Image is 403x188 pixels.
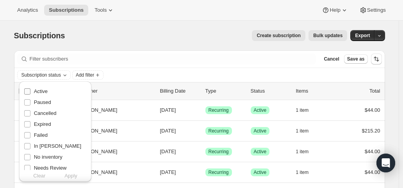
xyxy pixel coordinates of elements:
[365,149,380,154] span: $44.00
[355,32,370,39] span: Export
[308,30,347,41] button: Bulk updates
[30,146,380,157] div: 79534817648[PERSON_NAME][DATE]SuccessRecurringSuccessActive1 item$44.00
[160,169,176,175] span: [DATE]
[324,56,339,62] span: Cancel
[30,105,380,116] div: 79239971184[PERSON_NAME][DATE]SuccessRecurringSuccessActive1 item$44.00
[317,5,353,16] button: Help
[350,30,374,41] button: Export
[44,5,88,16] button: Subscriptions
[34,110,57,116] span: Cancelled
[34,99,51,105] span: Paused
[76,168,118,176] span: [PERSON_NAME]
[90,5,119,16] button: Tools
[160,128,176,134] span: [DATE]
[18,71,70,79] button: Subscription status
[296,149,309,155] span: 1 item
[321,54,342,64] button: Cancel
[296,125,317,136] button: 1 item
[76,106,118,114] span: [PERSON_NAME]
[30,167,380,178] div: 79522464112[PERSON_NAME][DATE]SuccessRecurringSuccessActive1 item$44.00
[209,128,229,134] span: Recurring
[254,128,267,134] span: Active
[34,154,62,160] span: No inventory
[30,54,316,64] input: Filter subscribers
[296,146,317,157] button: 1 item
[296,107,309,113] span: 1 item
[257,32,301,39] span: Create subscription
[296,105,317,116] button: 1 item
[205,87,244,95] div: Type
[209,169,229,175] span: Recurring
[21,72,61,78] span: Subscription status
[296,169,309,175] span: 1 item
[330,7,340,13] span: Help
[12,5,43,16] button: Analytics
[76,87,154,95] p: Customer
[30,125,380,136] div: 77771637104[PERSON_NAME][DATE]SuccessRecurringSuccessActive1 item$215.20
[160,107,176,113] span: [DATE]
[296,87,335,95] div: Items
[296,167,317,178] button: 1 item
[367,7,386,13] span: Settings
[371,54,382,64] button: Sort the results
[14,31,65,40] span: Subscriptions
[313,32,342,39] span: Bulk updates
[30,87,380,95] div: IDCustomerBilling DateTypeStatusItemsTotal
[362,128,380,134] span: $215.20
[209,107,229,113] span: Recurring
[76,127,118,135] span: [PERSON_NAME]
[72,70,103,80] button: Add filter
[254,169,267,175] span: Active
[34,165,67,171] span: Needs Review
[355,5,391,16] button: Settings
[76,72,94,78] span: Add filter
[34,121,51,127] span: Expired
[71,104,149,116] button: [PERSON_NAME]
[49,7,84,13] span: Subscriptions
[296,128,309,134] span: 1 item
[71,145,149,158] button: [PERSON_NAME]
[17,7,38,13] span: Analytics
[252,30,305,41] button: Create subscription
[71,166,149,179] button: [PERSON_NAME]
[369,87,380,95] p: Total
[365,107,380,113] span: $44.00
[347,56,365,62] span: Save as
[95,7,107,13] span: Tools
[344,54,368,64] button: Save as
[34,88,48,94] span: Active
[76,148,118,156] span: [PERSON_NAME]
[365,169,380,175] span: $44.00
[34,132,48,138] span: Failed
[251,87,290,95] p: Status
[34,143,81,149] span: In [PERSON_NAME]
[160,87,199,95] p: Billing Date
[254,107,267,113] span: Active
[209,149,229,155] span: Recurring
[376,154,395,172] div: Open Intercom Messenger
[254,149,267,155] span: Active
[71,125,149,137] button: [PERSON_NAME]
[160,149,176,154] span: [DATE]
